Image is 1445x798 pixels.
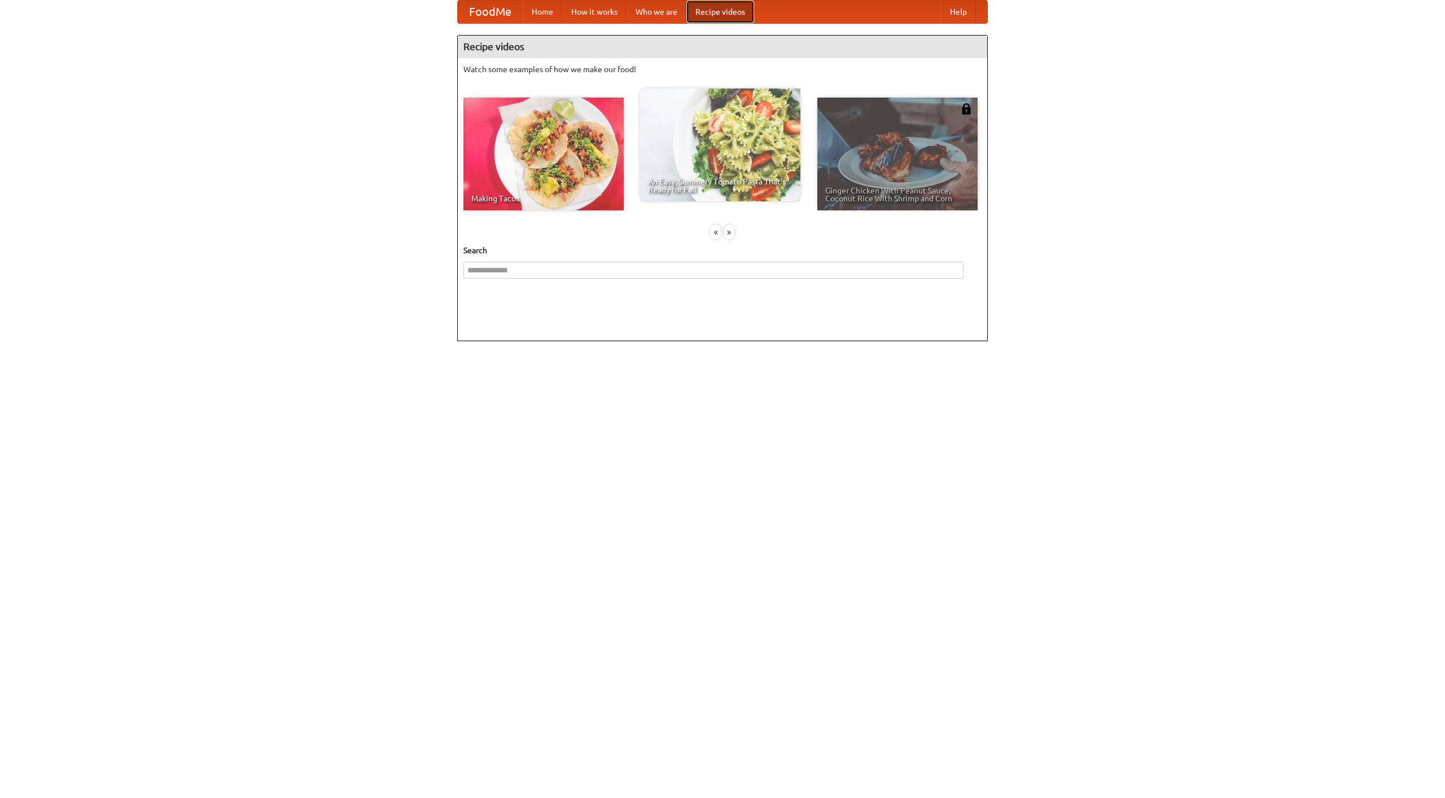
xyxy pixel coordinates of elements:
div: » [724,225,734,239]
span: Making Tacos [471,195,616,202]
div: « [711,225,721,239]
a: Making Tacos [463,98,624,210]
a: Who we are [627,1,686,23]
a: How it works [562,1,627,23]
a: FoodMe [458,1,523,23]
a: Help [941,1,976,23]
h4: Recipe videos [458,36,987,58]
a: Recipe videos [686,1,754,23]
a: Home [523,1,562,23]
span: An Easy, Summery Tomato Pasta That's Ready for Fall [648,178,792,193]
p: Watch some examples of how we make our food! [463,64,982,75]
h5: Search [463,245,982,256]
img: 483408.png [961,103,972,114]
a: An Easy, Summery Tomato Pasta That's Ready for Fall [640,89,800,201]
